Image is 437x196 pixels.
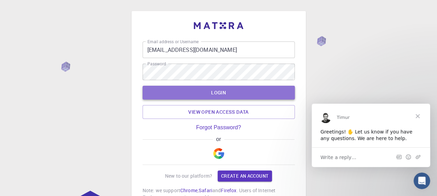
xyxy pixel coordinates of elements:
[213,148,224,159] img: Google
[147,61,166,67] label: Password
[147,39,199,45] label: Email address or Username
[213,136,224,142] span: or
[196,124,241,131] a: Forgot Password?
[413,172,430,189] iframe: Intercom live chat
[180,187,198,194] a: Chrome
[218,170,272,181] a: Create an account
[143,86,295,100] button: LOGIN
[221,187,236,194] a: Firefox
[143,105,295,119] a: View open access data
[165,172,212,179] p: New to our platform?
[312,104,430,167] iframe: Intercom live chat message
[199,187,212,194] a: Safari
